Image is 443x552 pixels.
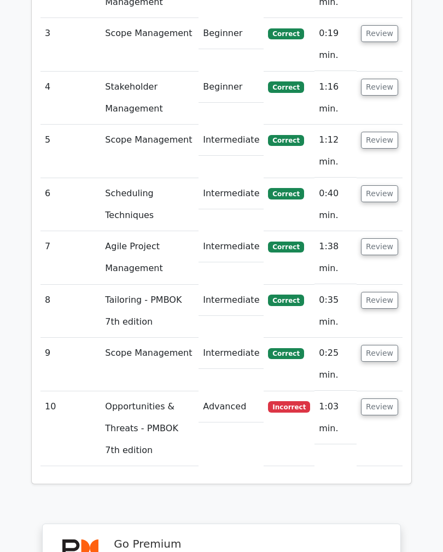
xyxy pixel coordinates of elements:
[361,26,398,43] button: Review
[101,232,199,285] td: Agile Project Management
[314,19,357,72] td: 0:19 min.
[101,72,199,125] td: Stakeholder Management
[361,399,398,416] button: Review
[40,232,101,285] td: 7
[40,72,101,125] td: 4
[268,82,304,93] span: Correct
[361,292,398,309] button: Review
[101,338,199,391] td: Scope Management
[361,239,398,256] button: Review
[199,285,264,316] td: Intermediate
[361,186,398,203] button: Review
[361,79,398,96] button: Review
[314,179,357,232] td: 0:40 min.
[101,392,199,467] td: Opportunities & Threats - PMBOK 7th edition
[101,285,199,338] td: Tailoring - PMBOK 7th edition
[268,242,304,253] span: Correct
[199,72,264,103] td: Beginner
[199,125,264,156] td: Intermediate
[199,179,264,210] td: Intermediate
[199,392,264,423] td: Advanced
[101,179,199,232] td: Scheduling Techniques
[268,295,304,306] span: Correct
[40,285,101,338] td: 8
[101,19,199,72] td: Scope Management
[40,125,101,178] td: 5
[40,338,101,391] td: 9
[314,72,357,125] td: 1:16 min.
[101,125,199,178] td: Scope Management
[40,19,101,72] td: 3
[361,345,398,362] button: Review
[314,392,357,445] td: 1:03 min.
[314,125,357,178] td: 1:12 min.
[361,132,398,149] button: Review
[268,29,304,40] span: Correct
[314,285,357,338] td: 0:35 min.
[40,392,101,467] td: 10
[40,179,101,232] td: 6
[268,349,304,360] span: Correct
[268,136,304,146] span: Correct
[199,338,264,369] td: Intermediate
[199,232,264,263] td: Intermediate
[268,402,310,413] span: Incorrect
[199,19,264,50] td: Beginner
[314,232,357,285] td: 1:38 min.
[268,189,304,199] span: Correct
[314,338,357,391] td: 0:25 min.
